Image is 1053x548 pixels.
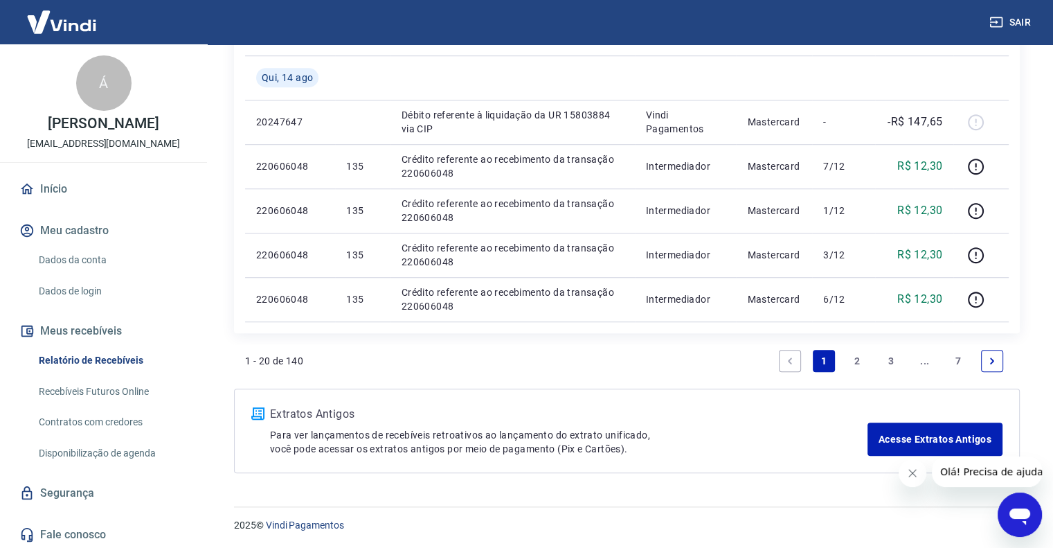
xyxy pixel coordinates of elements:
p: 220606048 [256,248,324,262]
a: Previous page [779,350,801,372]
div: Á [76,55,132,111]
p: 220606048 [256,292,324,306]
a: Dados da conta [33,246,190,274]
p: 135 [346,159,379,173]
p: 135 [346,248,379,262]
p: Mastercard [747,159,801,173]
button: Meu cadastro [17,215,190,246]
img: ícone [251,407,264,420]
ul: Pagination [773,344,1009,378]
img: Vindi [17,1,107,43]
p: 1/12 [823,204,864,218]
p: Para ver lançamentos de recebíveis retroativos ao lançamento do extrato unificado, você pode aces... [270,428,867,456]
a: Recebíveis Futuros Online [33,378,190,406]
p: [EMAIL_ADDRESS][DOMAIN_NAME] [27,136,180,151]
p: 7/12 [823,159,864,173]
p: Mastercard [747,292,801,306]
p: 2025 © [234,518,1020,533]
a: Page 1 is your current page [813,350,835,372]
p: Intermediador [646,159,726,173]
p: 20247647 [256,115,324,129]
a: Jump forward [914,350,936,372]
p: 220606048 [256,159,324,173]
p: Crédito referente ao recebimento da transação 220606048 [402,197,624,224]
span: Qui, 14 ago [262,71,313,85]
p: 1 - 20 de 140 [245,354,303,368]
p: Vindi Pagamentos [646,108,726,136]
span: Olá! Precisa de ajuda? [8,10,116,21]
a: Contratos com credores [33,408,190,436]
a: Início [17,174,190,204]
p: R$ 12,30 [897,291,942,308]
p: Crédito referente ao recebimento da transação 220606048 [402,285,624,313]
a: Acesse Extratos Antigos [867,423,1002,456]
a: Disponibilização de agenda [33,439,190,468]
p: -R$ 147,65 [888,114,942,130]
p: Intermediador [646,292,726,306]
p: 6/12 [823,292,864,306]
button: Sair [987,10,1036,35]
p: Débito referente à liquidação da UR 15803884 via CIP [402,108,624,136]
iframe: Mensagem da empresa [932,457,1042,487]
a: Page 7 [947,350,969,372]
iframe: Fechar mensagem [899,459,926,487]
iframe: Botão para abrir a janela de mensagens [998,493,1042,537]
p: R$ 12,30 [897,158,942,175]
p: Mastercard [747,248,801,262]
a: Page 2 [846,350,868,372]
p: Mastercard [747,204,801,218]
p: [PERSON_NAME] [48,116,159,131]
button: Meus recebíveis [17,316,190,346]
p: - [823,115,864,129]
p: Extratos Antigos [270,406,867,423]
a: Dados de login [33,277,190,306]
p: R$ 12,30 [897,202,942,219]
a: Page 3 [880,350,902,372]
p: 135 [346,204,379,218]
a: Segurança [17,478,190,509]
a: Relatório de Recebíveis [33,346,190,375]
a: Vindi Pagamentos [266,520,344,531]
p: Intermediador [646,204,726,218]
p: 135 [346,292,379,306]
p: 3/12 [823,248,864,262]
a: Next page [981,350,1003,372]
p: Mastercard [747,115,801,129]
p: 220606048 [256,204,324,218]
p: R$ 12,30 [897,247,942,263]
p: Crédito referente ao recebimento da transação 220606048 [402,152,624,180]
p: Intermediador [646,248,726,262]
p: Crédito referente ao recebimento da transação 220606048 [402,241,624,269]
